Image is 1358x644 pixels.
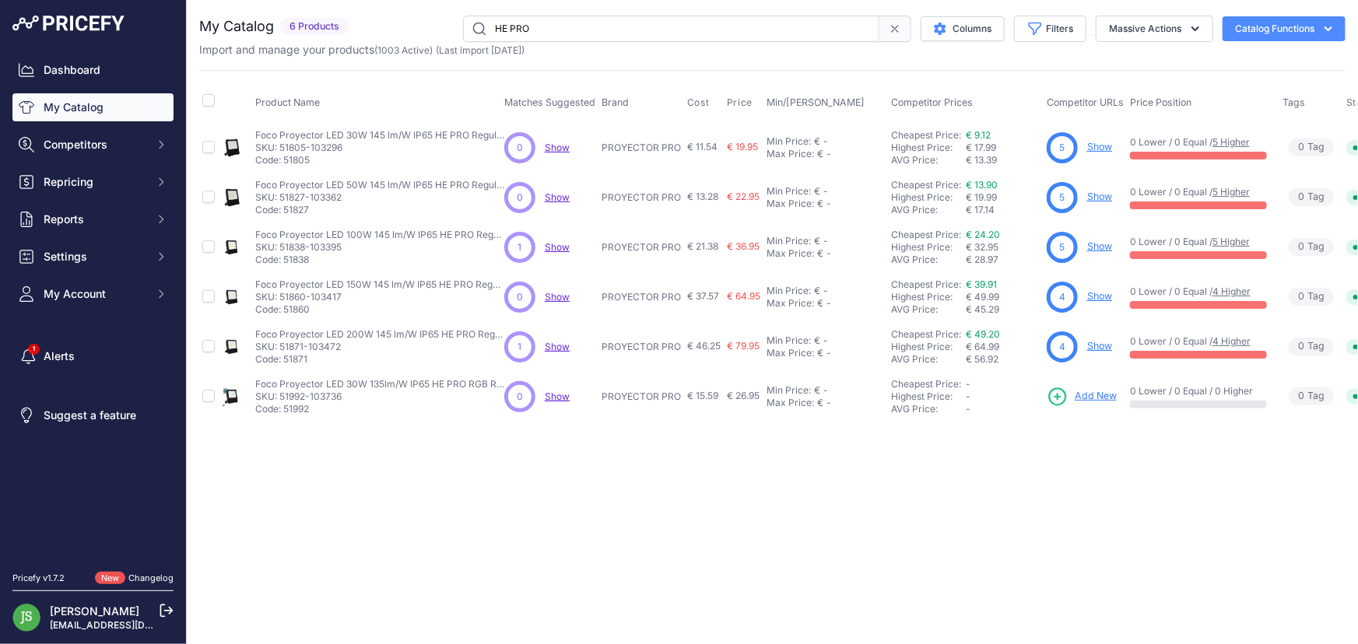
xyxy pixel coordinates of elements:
[820,384,828,397] div: -
[12,243,174,271] button: Settings
[1087,141,1112,152] a: Show
[1298,389,1304,404] span: 0
[44,249,146,264] span: Settings
[545,241,570,253] a: Show
[255,129,504,142] p: Foco Proyector LED 30W 145 lm/W IP65 HE PRO Regulable
[12,56,174,553] nav: Sidebar
[687,96,712,109] button: Cost
[921,16,1005,41] button: Columns
[820,235,828,247] div: -
[820,334,828,347] div: -
[377,44,430,56] a: 1003 Active
[891,204,966,216] div: AVG Price:
[545,291,570,303] a: Show
[545,191,570,203] a: Show
[1087,290,1112,302] a: Show
[966,179,998,191] a: € 13.90
[966,341,999,352] span: € 64.99
[602,191,681,204] p: PROYECTOR PRO
[727,191,760,202] span: € 22.95
[966,254,1040,266] div: € 28.97
[255,353,504,366] p: Code: 51871
[545,341,570,352] span: Show
[518,340,522,354] span: 1
[602,341,681,353] p: PROYECTOR PRO
[727,290,760,302] span: € 64.95
[1298,140,1304,155] span: 0
[891,341,966,353] div: Highest Price:
[1298,190,1304,205] span: 0
[1130,186,1267,198] p: 0 Lower / 0 Equal /
[517,191,523,205] span: 0
[823,397,831,409] div: -
[255,241,504,254] p: SKU: 51838-103395
[1087,191,1112,202] a: Show
[1087,240,1112,252] a: Show
[891,229,961,240] a: Cheapest Price:
[95,572,125,585] span: New
[602,291,681,303] p: PROYECTOR PRO
[280,18,349,36] span: 6 Products
[814,334,820,347] div: €
[891,278,961,290] a: Cheapest Price:
[517,390,523,404] span: 0
[817,148,823,160] div: €
[1130,285,1267,298] p: 0 Lower / 0 Equal /
[255,341,504,353] p: SKU: 51871-103472
[891,191,966,204] div: Highest Price:
[255,142,504,154] p: SKU: 51805-103296
[44,212,146,227] span: Reports
[727,141,758,152] span: € 19.95
[891,179,961,191] a: Cheapest Price:
[199,16,274,37] h2: My Catalog
[891,129,961,141] a: Cheapest Price:
[1212,186,1250,198] a: 5 Higher
[820,135,828,148] div: -
[1289,288,1334,306] span: Tag
[727,96,753,109] span: Price
[255,278,504,291] p: Foco Proyector LED 150W 145 lm/W IP65 HE PRO Regulable
[12,205,174,233] button: Reports
[814,384,820,397] div: €
[767,247,814,260] div: Max Price:
[966,241,998,253] span: € 32.95
[823,347,831,359] div: -
[436,44,525,56] span: (Last import [DATE])
[1075,389,1117,404] span: Add New
[767,235,811,247] div: Min Price:
[966,191,997,203] span: € 19.99
[463,16,879,42] input: Search
[727,340,760,352] span: € 79.95
[374,44,433,56] span: ( )
[1130,236,1267,248] p: 0 Lower / 0 Equal /
[1212,285,1251,297] a: 4 Higher
[1060,191,1065,205] span: 5
[545,390,570,402] a: Show
[1130,136,1267,149] p: 0 Lower / 0 Equal /
[1298,289,1304,304] span: 0
[1087,340,1112,352] a: Show
[820,185,828,198] div: -
[814,135,820,148] div: €
[545,142,570,153] span: Show
[767,198,814,210] div: Max Price:
[602,142,681,154] p: PROYECTOR PRO
[891,378,961,390] a: Cheapest Price:
[891,154,966,166] div: AVG Price:
[687,290,719,302] span: € 37.57
[255,154,504,166] p: Code: 51805
[602,241,681,254] p: PROYECTOR PRO
[687,191,718,202] span: € 13.28
[504,96,595,108] span: Matches Suggested
[12,280,174,308] button: My Account
[767,148,814,160] div: Max Price:
[767,135,811,148] div: Min Price:
[1289,238,1334,256] span: Tag
[12,168,174,196] button: Repricing
[767,397,814,409] div: Max Price:
[1059,290,1065,304] span: 4
[44,137,146,152] span: Competitors
[12,131,174,159] button: Competitors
